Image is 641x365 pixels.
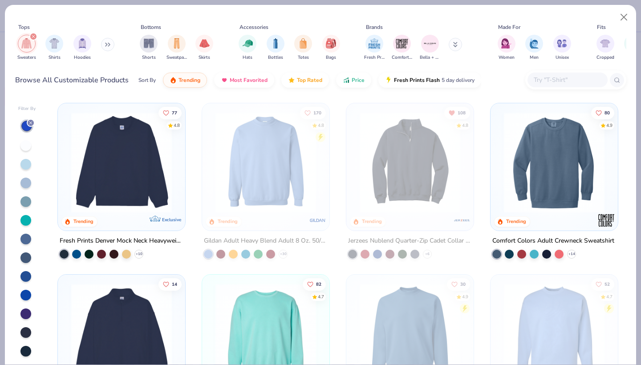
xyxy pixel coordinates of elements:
span: Men [530,54,539,61]
img: Hoodies Image [77,38,87,49]
img: Cropped Image [600,38,610,49]
span: Bella + Canvas [420,54,440,61]
div: filter for Unisex [553,35,571,61]
img: flash.gif [385,77,392,84]
img: most_fav.gif [221,77,228,84]
div: Fits [597,23,606,31]
button: filter button [525,35,543,61]
div: filter for Fresh Prints [364,35,385,61]
div: filter for Cropped [596,35,614,61]
input: Try "T-Shirt" [533,75,601,85]
span: Fresh Prints Flash [394,77,440,84]
img: Fresh Prints Image [368,37,381,50]
button: filter button [73,35,91,61]
span: Sweatpants [166,54,187,61]
img: Men Image [529,38,539,49]
div: Sort By [138,76,156,84]
button: filter button [392,35,412,61]
img: Sweaters Image [21,38,32,49]
button: filter button [140,35,158,61]
button: filter button [364,35,385,61]
span: Hoodies [74,54,91,61]
button: filter button [553,35,571,61]
button: filter button [498,35,515,61]
span: Sweaters [17,54,36,61]
img: Sweatpants Image [172,38,182,49]
span: Trending [179,77,200,84]
div: Brands [366,23,383,31]
span: Skirts [199,54,210,61]
button: filter button [322,35,340,61]
button: Top Rated [281,73,329,88]
div: Filter By [18,105,36,112]
img: Totes Image [298,38,308,49]
span: Price [352,77,365,84]
div: filter for Totes [294,35,312,61]
div: filter for Sweatpants [166,35,187,61]
span: Cropped [596,54,614,61]
button: Most Favorited [214,73,274,88]
div: Made For [498,23,520,31]
span: Shirts [49,54,61,61]
div: filter for Shorts [140,35,158,61]
button: filter button [17,35,36,61]
div: filter for Bottles [267,35,284,61]
button: filter button [596,35,614,61]
span: 5 day delivery [442,75,475,85]
button: filter button [239,35,256,61]
div: Browse All Customizable Products [15,75,129,85]
img: Bags Image [326,38,336,49]
button: filter button [420,35,440,61]
div: filter for Comfort Colors [392,35,412,61]
img: Bella + Canvas Image [423,37,437,50]
div: Tops [18,23,30,31]
div: filter for Bella + Canvas [420,35,440,61]
button: Fresh Prints Flash5 day delivery [378,73,481,88]
img: Shorts Image [144,38,154,49]
button: filter button [267,35,284,61]
button: filter button [45,35,63,61]
div: filter for Women [498,35,515,61]
span: Fresh Prints [364,54,385,61]
div: filter for Hats [239,35,256,61]
img: Skirts Image [199,38,210,49]
div: Accessories [239,23,268,31]
button: Price [336,73,371,88]
img: Shirts Image [49,38,60,49]
div: filter for Hoodies [73,35,91,61]
img: Hats Image [243,38,253,49]
button: filter button [166,35,187,61]
div: Bottoms [141,23,161,31]
img: Bottles Image [271,38,280,49]
button: Trending [163,73,207,88]
img: Unisex Image [557,38,567,49]
span: Hats [243,54,252,61]
div: filter for Shirts [45,35,63,61]
span: Top Rated [297,77,322,84]
div: filter for Sweaters [17,35,36,61]
img: trending.gif [170,77,177,84]
button: filter button [294,35,312,61]
span: Women [499,54,515,61]
img: Comfort Colors Image [395,37,409,50]
img: TopRated.gif [288,77,295,84]
div: filter for Bags [322,35,340,61]
span: Unisex [556,54,569,61]
img: Women Image [501,38,511,49]
div: filter for Skirts [195,35,213,61]
span: Bottles [268,54,283,61]
span: Bags [326,54,336,61]
span: Comfort Colors [392,54,412,61]
span: Shorts [142,54,156,61]
button: filter button [195,35,213,61]
button: Close [616,9,633,26]
div: filter for Men [525,35,543,61]
span: Most Favorited [230,77,268,84]
span: Totes [298,54,309,61]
